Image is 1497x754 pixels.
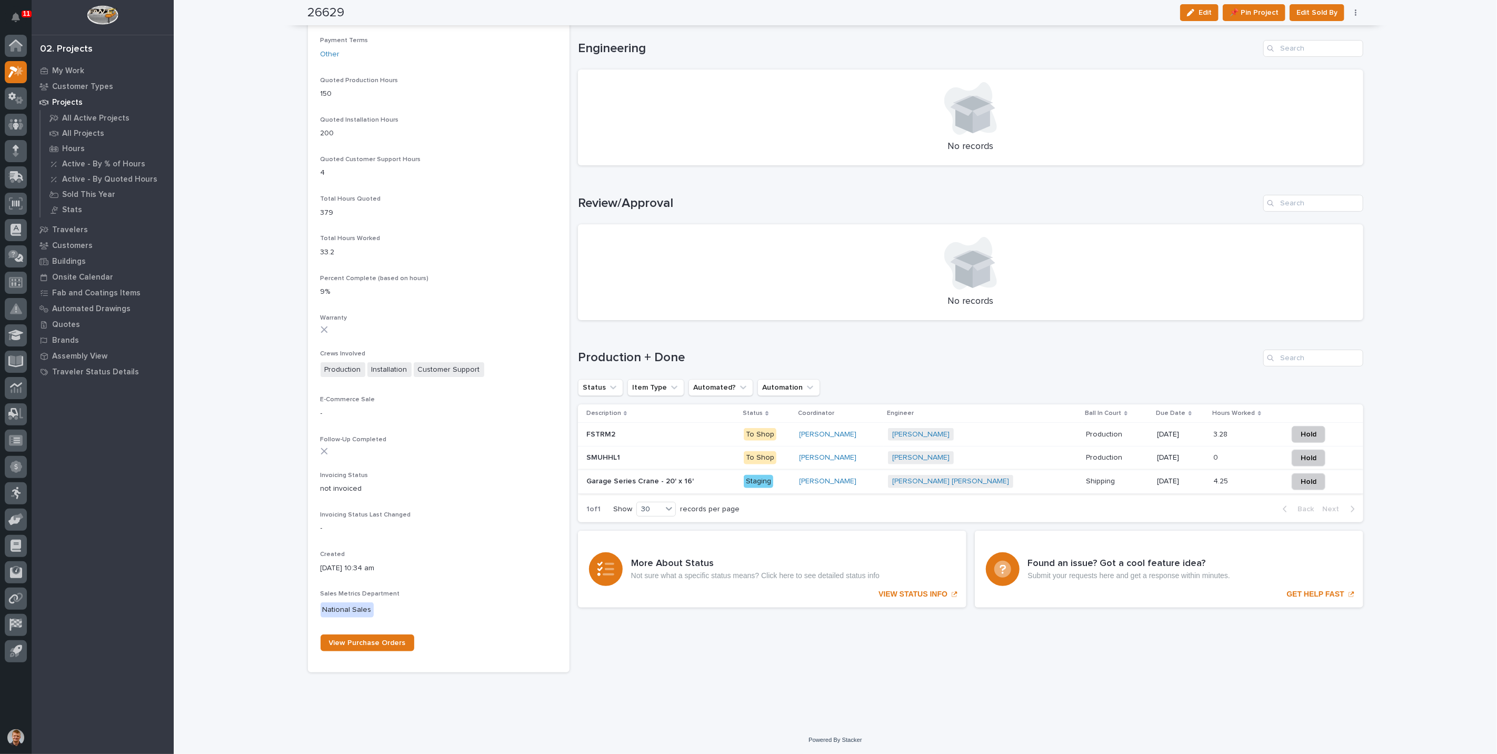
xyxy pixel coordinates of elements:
[744,428,776,441] div: To Shop
[744,451,776,464] div: To Shop
[321,315,347,321] span: Warranty
[52,289,141,298] p: Fab and Coatings Items
[52,98,83,107] p: Projects
[321,396,375,403] span: E-Commerce Sale
[32,222,174,237] a: Travelers
[321,88,557,100] p: 150
[32,301,174,316] a: Automated Drawings
[586,408,621,419] p: Description
[1263,350,1363,366] input: Search
[591,141,1351,153] p: No records
[41,202,174,217] a: Stats
[62,129,104,138] p: All Projects
[1263,40,1363,57] div: Search
[41,111,174,125] a: All Active Projects
[799,408,835,419] p: Coordinator
[1296,6,1338,19] span: Edit Sold By
[32,285,174,301] a: Fab and Coatings Items
[1290,4,1344,21] button: Edit Sold By
[41,141,174,156] a: Hours
[578,350,1259,365] h1: Production + Done
[892,477,1009,486] a: [PERSON_NAME] [PERSON_NAME]
[1323,504,1346,514] span: Next
[1085,408,1122,419] p: Ball In Court
[321,472,368,479] span: Invoicing Status
[1301,452,1316,464] span: Hold
[1180,4,1219,21] button: Edit
[879,590,947,599] p: VIEW STATUS INFO
[578,531,966,608] a: VIEW STATUS INFO
[62,144,85,154] p: Hours
[321,207,557,219] p: 379
[52,241,93,251] p: Customers
[414,362,484,378] span: Customer Support
[809,737,862,743] a: Powered By Stacker
[52,304,131,314] p: Automated Drawings
[586,428,617,439] p: FSTRM2
[586,451,622,462] p: SMUHHL1
[62,205,82,215] p: Stats
[1157,430,1205,439] p: [DATE]
[23,10,30,17] p: 11
[1199,8,1212,17] span: Edit
[87,5,118,25] img: Workspace Logo
[578,446,1363,470] tr: SMUHHL1SMUHHL1 To Shop[PERSON_NAME] [PERSON_NAME] ProductionProduction [DATE]00 Hold
[1157,477,1205,486] p: [DATE]
[578,41,1259,56] h1: Engineering
[32,348,174,364] a: Assembly View
[52,82,113,92] p: Customer Types
[1214,428,1230,439] p: 3.28
[892,453,950,462] a: [PERSON_NAME]
[41,187,174,202] a: Sold This Year
[321,563,557,574] p: [DATE] 10:34 am
[52,273,113,282] p: Onsite Calendar
[578,422,1363,446] tr: FSTRM2FSTRM2 To Shop[PERSON_NAME] [PERSON_NAME] ProductionProduction [DATE]3.283.28 Hold
[321,408,557,419] p: -
[321,362,365,378] span: Production
[321,634,414,651] a: View Purchase Orders
[321,286,557,297] p: 9%
[637,504,662,515] div: 30
[1028,558,1230,570] h3: Found an issue? Got a cool feature idea?
[1214,475,1231,486] p: 4.25
[1086,475,1117,486] p: Shipping
[744,475,773,488] div: Staging
[41,172,174,186] a: Active - By Quoted Hours
[321,235,381,242] span: Total Hours Worked
[975,531,1363,608] a: GET HELP FAST
[321,196,381,202] span: Total Hours Quoted
[62,114,129,123] p: All Active Projects
[1274,504,1319,514] button: Back
[1292,473,1325,490] button: Hold
[367,362,412,378] span: Installation
[680,505,740,514] p: records per page
[5,727,27,749] button: users-avatar
[1086,428,1125,439] p: Production
[688,379,753,396] button: Automated?
[321,49,340,60] a: Other
[586,475,696,486] p: Garage Series Crane - 20' x 16'
[52,66,84,76] p: My Work
[62,190,115,200] p: Sold This Year
[1263,195,1363,212] input: Search
[1086,451,1125,462] p: Production
[32,364,174,380] a: Traveler Status Details
[321,351,366,357] span: Crews Involved
[62,175,157,184] p: Active - By Quoted Hours
[321,128,557,139] p: 200
[329,639,406,647] span: View Purchase Orders
[613,505,632,514] p: Show
[321,436,387,443] span: Follow-Up Completed
[631,571,880,580] p: Not sure what a specific status means? Click here to see detailed status info
[321,551,345,558] span: Created
[52,368,139,377] p: Traveler Status Details
[32,78,174,94] a: Customer Types
[1214,451,1221,462] p: 0
[321,156,421,163] span: Quoted Customer Support Hours
[1292,450,1325,467] button: Hold
[1292,504,1314,514] span: Back
[52,225,88,235] p: Travelers
[892,430,950,439] a: [PERSON_NAME]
